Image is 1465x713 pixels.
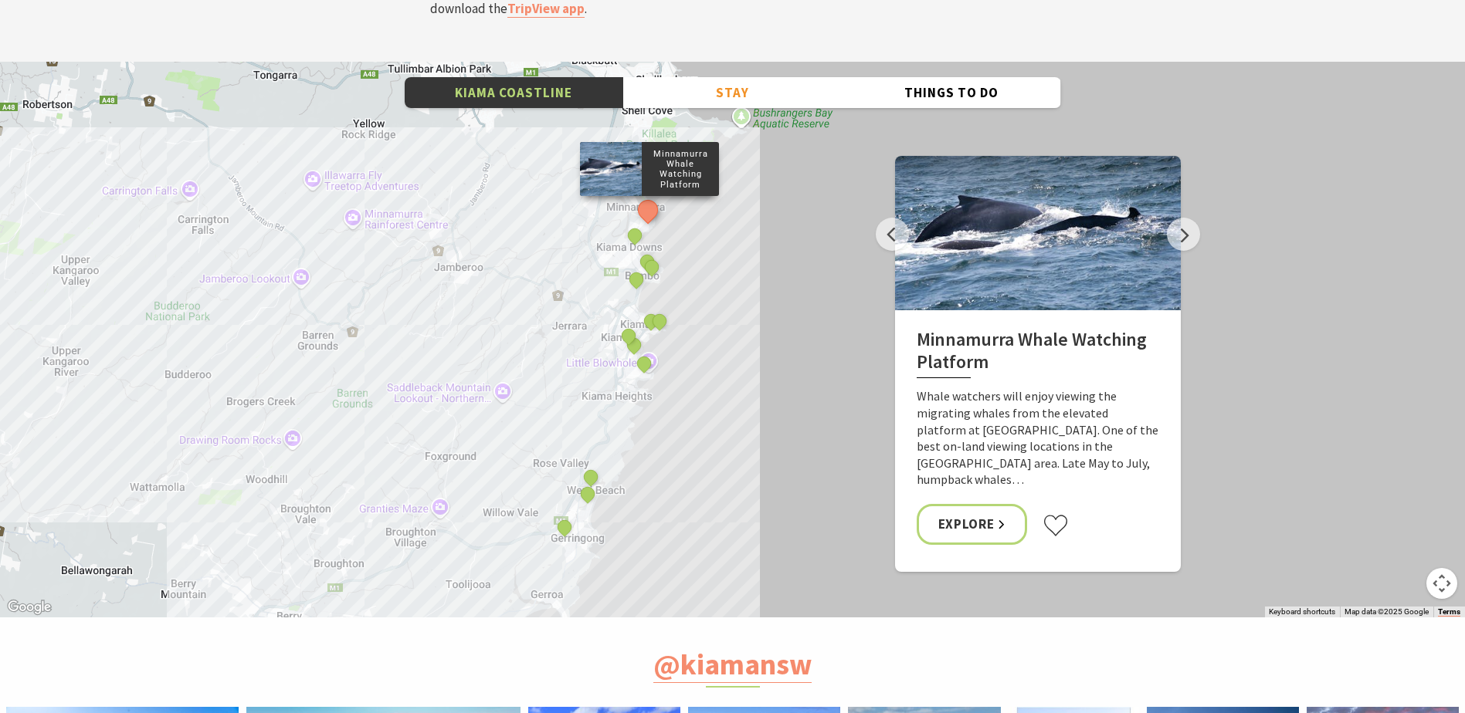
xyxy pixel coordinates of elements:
button: See detail about Little Blowhole, Kiama [634,353,654,373]
button: Kiama Coastline [405,77,623,109]
button: See detail about Bombo Headland [641,257,661,277]
button: Next [1167,218,1200,251]
button: See detail about Werri Lagoon, Gerringong [581,467,601,487]
button: See detail about Jones Beach, Kiama Downs [625,225,645,245]
button: See detail about Surf Beach, Kiama [619,326,639,346]
h2: Minnamurra Whale Watching Platform [917,329,1159,379]
button: Things To Do [842,77,1060,109]
button: Stay [623,77,842,109]
button: See detail about Werri Beach and Point, Gerringong [577,484,597,504]
a: Open this area in Google Maps (opens a new window) [4,597,55,617]
button: Previous [876,218,909,251]
button: Map camera controls [1426,568,1457,599]
a: Terms (opens in new tab) [1438,607,1460,617]
p: Minnamurra Whale Watching Platform [642,147,719,192]
img: Google [4,597,55,617]
button: Click to favourite Minnamurra Whale Watching Platform [1043,514,1069,537]
button: See detail about Gerringong Whale Watching Platform [554,517,575,537]
span: Map data ©2025 Google [1345,607,1429,616]
button: Keyboard shortcuts [1269,607,1335,617]
a: @kiamansw [653,646,812,683]
a: Explore [917,504,1028,545]
button: See detail about Kiama Blowhole [649,311,669,331]
p: Whale watchers will enjoy viewing the migrating whales from the elevated platform at [GEOGRAPHIC_... [917,388,1159,488]
button: See detail about Minnamurra Whale Watching Platform [633,196,662,225]
button: See detail about Bombo Beach, Bombo [626,269,646,289]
